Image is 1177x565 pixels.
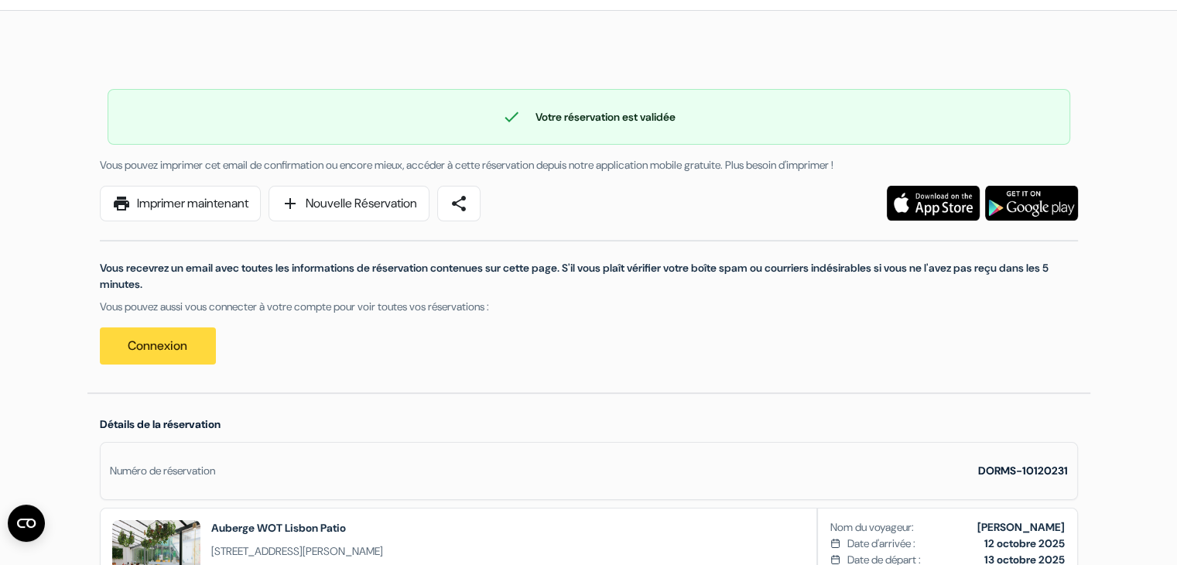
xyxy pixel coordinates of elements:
a: printImprimer maintenant [100,186,261,221]
h2: Auberge WOT Lisbon Patio [211,520,383,536]
a: share [437,186,481,221]
b: 12 octobre 2025 [984,536,1065,550]
b: [PERSON_NAME] [977,520,1065,534]
a: addNouvelle Réservation [269,186,429,221]
span: Détails de la réservation [100,417,221,431]
span: check [502,108,521,126]
strong: DORMS-10120231 [978,464,1068,478]
span: Vous pouvez imprimer cet email de confirmation ou encore mieux, accéder à cette réservation depui... [100,158,833,172]
span: share [450,194,468,213]
div: Numéro de réservation [110,463,215,479]
span: [STREET_ADDRESS][PERSON_NAME] [211,543,383,560]
div: Votre réservation est validée [108,108,1069,126]
img: Téléchargez l'application gratuite [887,186,980,221]
span: Nom du voyageur: [830,519,914,536]
span: add [281,194,299,213]
span: print [112,194,131,213]
button: Ouvrir le widget CMP [8,505,45,542]
span: Date d'arrivée : [847,536,915,552]
p: Vous recevrez un email avec toutes les informations de réservation contenues sur cette page. S'il... [100,260,1078,293]
img: Téléchargez l'application gratuite [985,186,1078,221]
a: Connexion [100,327,216,365]
p: Vous pouvez aussi vous connecter à votre compte pour voir toutes vos réservations : [100,299,1078,315]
